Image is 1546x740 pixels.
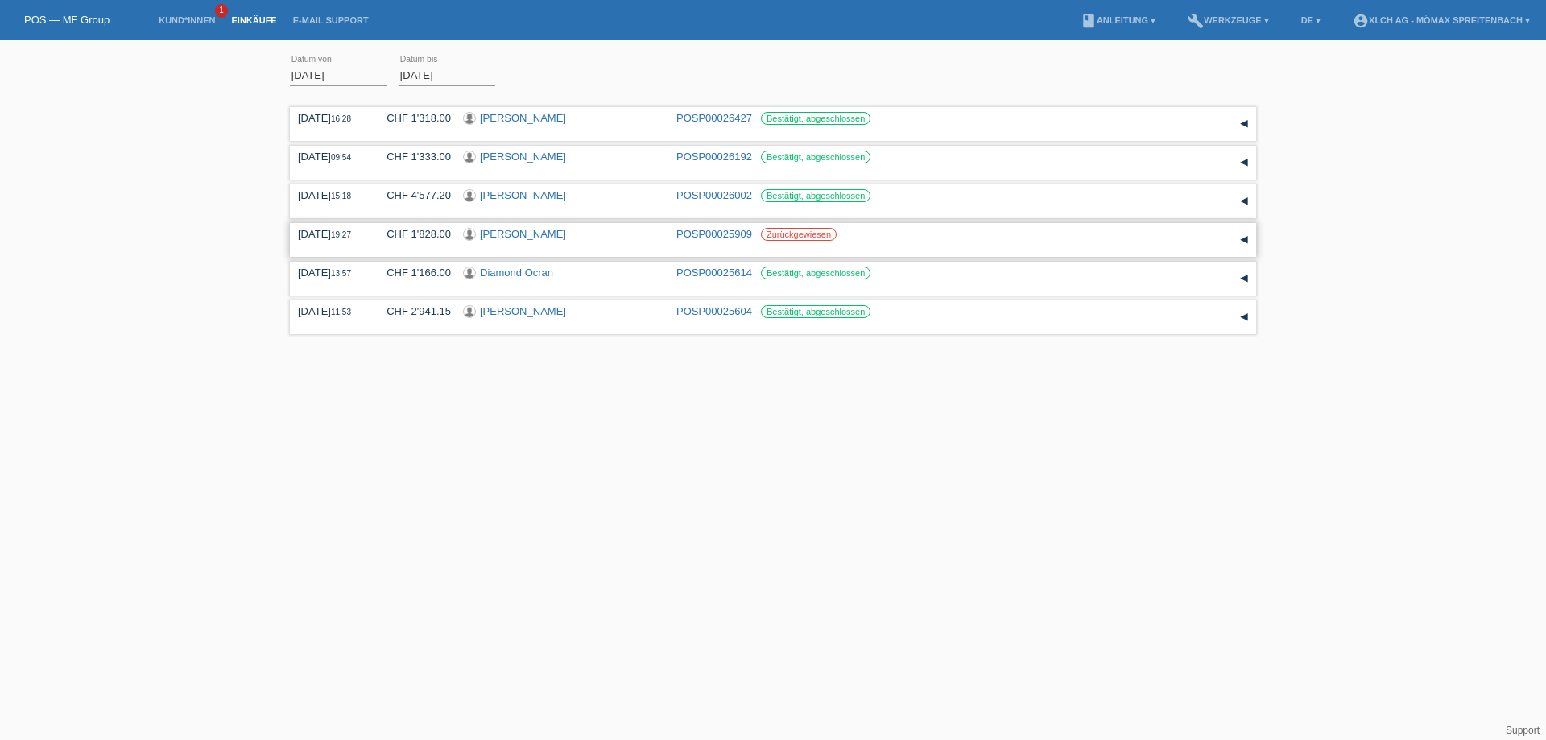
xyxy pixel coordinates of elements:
span: 19:27 [331,230,351,239]
a: POSP00025604 [676,305,752,317]
a: bookAnleitung ▾ [1073,15,1164,25]
div: CHF 4'577.20 [374,189,451,201]
a: POSP00026002 [676,189,752,201]
a: POSP00026192 [676,151,752,163]
div: [DATE] [298,267,362,279]
a: buildWerkzeuge ▾ [1180,15,1277,25]
div: auf-/zuklappen [1232,228,1256,252]
label: Bestätigt, abgeschlossen [761,305,870,318]
div: CHF 1'318.00 [374,112,451,124]
div: [DATE] [298,112,362,124]
a: [PERSON_NAME] [480,189,566,201]
a: [PERSON_NAME] [480,228,566,240]
span: 1 [215,4,228,18]
a: POSP00025909 [676,228,752,240]
a: POSP00026427 [676,112,752,124]
a: POS — MF Group [24,14,110,26]
a: [PERSON_NAME] [480,305,566,317]
div: auf-/zuklappen [1232,305,1256,329]
label: Bestätigt, abgeschlossen [761,112,870,125]
i: book [1081,13,1097,29]
a: [PERSON_NAME] [480,112,566,124]
a: Support [1506,725,1540,736]
a: DE ▾ [1293,15,1329,25]
span: 09:54 [331,153,351,162]
i: account_circle [1353,13,1369,29]
a: E-Mail Support [285,15,377,25]
div: CHF 2'941.15 [374,305,451,317]
span: 15:18 [331,192,351,201]
div: [DATE] [298,228,362,240]
label: Bestätigt, abgeschlossen [761,189,870,202]
a: account_circleXLCH AG - Mömax Spreitenbach ▾ [1345,15,1538,25]
div: [DATE] [298,189,362,201]
div: auf-/zuklappen [1232,112,1256,136]
div: CHF 1'828.00 [374,228,451,240]
div: [DATE] [298,305,362,317]
span: 13:57 [331,269,351,278]
label: Bestätigt, abgeschlossen [761,151,870,163]
span: 11:53 [331,308,351,316]
a: Einkäufe [223,15,284,25]
div: [DATE] [298,151,362,163]
div: auf-/zuklappen [1232,151,1256,175]
i: build [1188,13,1204,29]
a: Diamond Ocran [480,267,553,279]
div: CHF 1'166.00 [374,267,451,279]
div: auf-/zuklappen [1232,189,1256,213]
a: POSP00025614 [676,267,752,279]
a: [PERSON_NAME] [480,151,566,163]
label: Bestätigt, abgeschlossen [761,267,870,279]
a: Kund*innen [151,15,223,25]
div: CHF 1'333.00 [374,151,451,163]
label: Zurückgewiesen [761,228,837,241]
div: auf-/zuklappen [1232,267,1256,291]
span: 16:28 [331,114,351,123]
